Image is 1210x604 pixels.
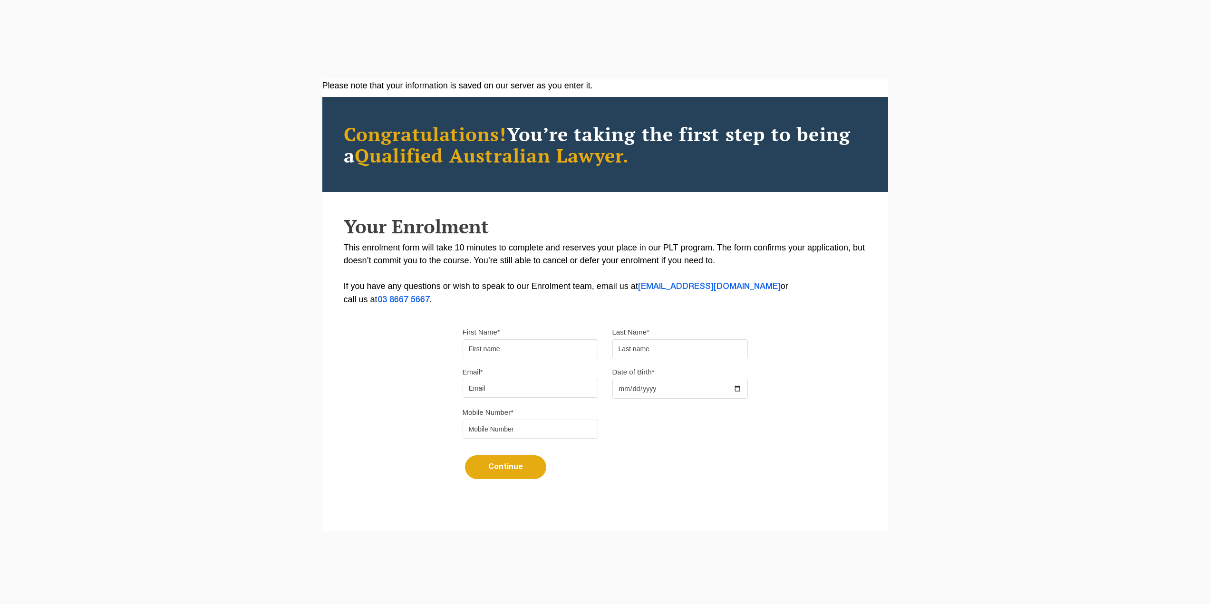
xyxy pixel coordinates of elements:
span: Qualified Australian Lawyer. [355,143,629,168]
label: Date of Birth* [612,367,655,377]
button: Continue [465,455,546,479]
h2: You’re taking the first step to being a [344,123,867,166]
h2: Your Enrolment [344,216,867,237]
label: First Name* [463,327,500,337]
label: Mobile Number* [463,408,514,417]
div: Please note that your information is saved on our server as you enter it. [322,79,888,92]
input: First name [463,339,598,358]
p: This enrolment form will take 10 minutes to complete and reserves your place in our PLT program. ... [344,241,867,307]
a: [EMAIL_ADDRESS][DOMAIN_NAME] [638,283,781,290]
input: Email [463,379,598,398]
span: Congratulations! [344,121,507,146]
input: Mobile Number [463,420,598,439]
a: 03 8667 5667 [378,296,430,304]
label: Last Name* [612,327,649,337]
label: Email* [463,367,483,377]
input: Last name [612,339,748,358]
